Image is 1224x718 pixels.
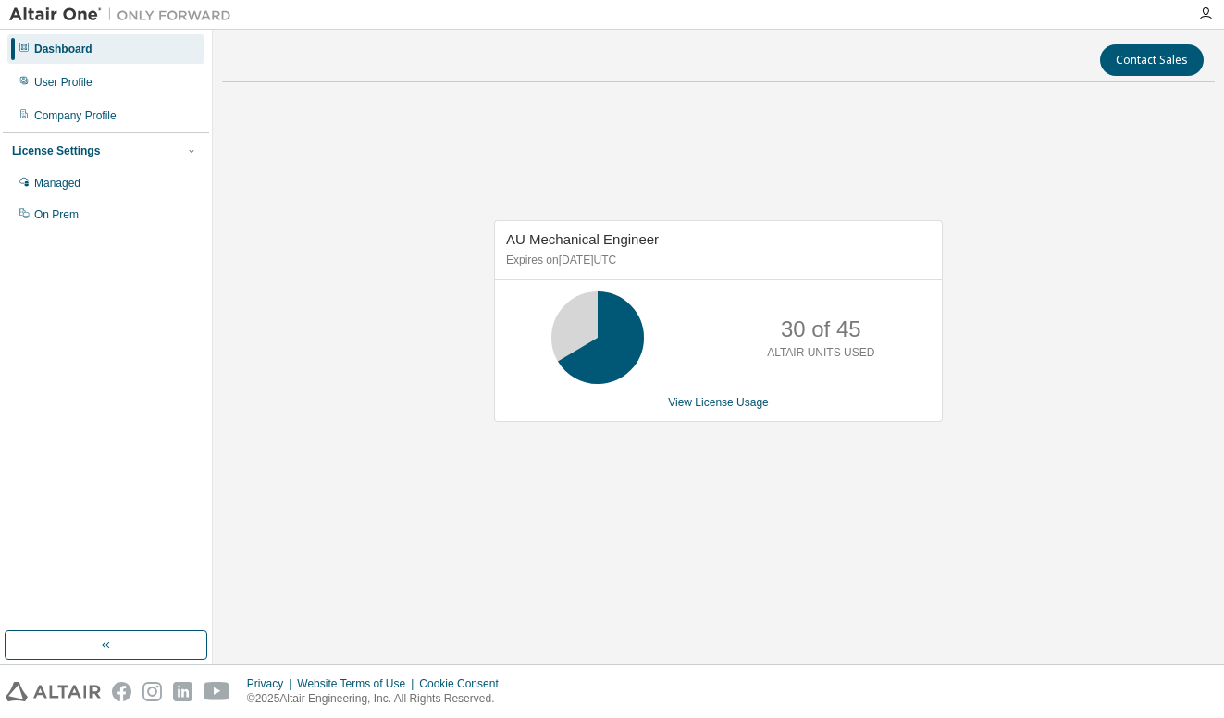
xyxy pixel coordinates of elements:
div: User Profile [34,75,93,90]
p: © 2025 Altair Engineering, Inc. All Rights Reserved. [247,691,510,707]
img: linkedin.svg [173,682,192,701]
img: instagram.svg [142,682,162,701]
p: ALTAIR UNITS USED [767,345,874,361]
img: Altair One [9,6,241,24]
img: facebook.svg [112,682,131,701]
div: License Settings [12,143,100,158]
img: youtube.svg [204,682,230,701]
button: Contact Sales [1100,44,1204,76]
div: On Prem [34,207,79,222]
img: altair_logo.svg [6,682,101,701]
p: 30 of 45 [781,314,861,345]
div: Managed [34,176,80,191]
div: Website Terms of Use [297,676,419,691]
span: AU Mechanical Engineer [506,231,659,247]
div: Company Profile [34,108,117,123]
div: Dashboard [34,42,93,56]
a: View License Usage [668,396,769,409]
p: Expires on [DATE] UTC [506,253,926,268]
div: Cookie Consent [419,676,509,691]
div: Privacy [247,676,297,691]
